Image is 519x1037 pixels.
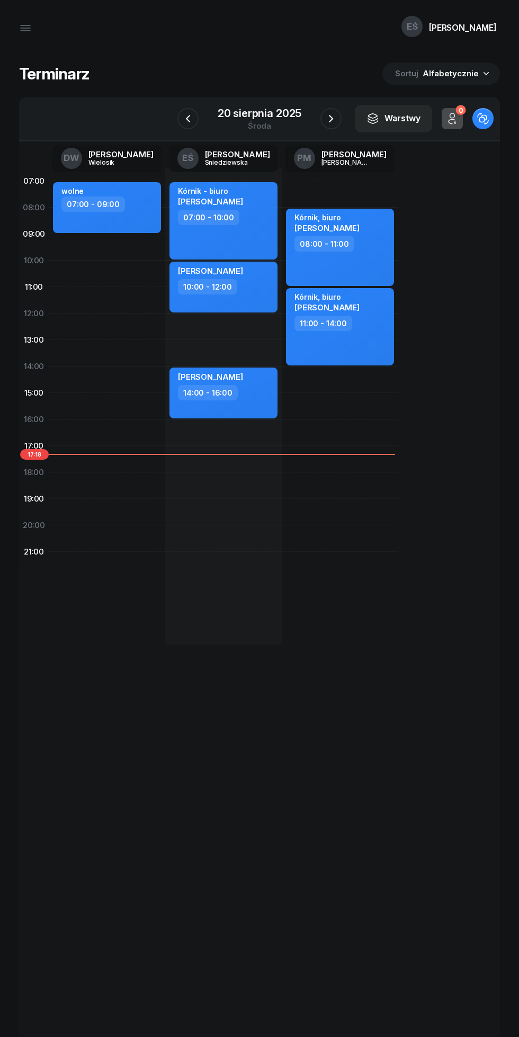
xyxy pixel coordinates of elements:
div: 15:00 [19,380,49,406]
div: 21:00 [19,539,49,565]
div: 11:00 - 14:00 [294,316,352,331]
div: środa [218,122,301,130]
div: 14:00 [19,353,49,380]
div: Kórnik, biuro [294,292,360,301]
a: DW[PERSON_NAME]Wielosik [52,145,162,172]
div: [PERSON_NAME] [429,23,497,32]
div: 09:00 [19,221,49,247]
span: EŚ [182,154,193,163]
div: [PERSON_NAME] [88,150,154,158]
div: 16:00 [19,406,49,433]
div: Kórnik, biuro [294,213,360,222]
button: Sortuj Alfabetycznie [382,62,500,85]
div: 11:00 [19,274,49,300]
div: [PERSON_NAME] [321,150,387,158]
span: EŚ [407,22,418,31]
div: Śniedziewska [205,159,256,166]
span: [PERSON_NAME] [178,196,243,207]
div: Wielosik [88,159,139,166]
div: 13:00 [19,327,49,353]
div: [PERSON_NAME] [205,150,270,158]
div: wolne [61,186,84,195]
a: EŚ[PERSON_NAME]Śniedziewska [169,145,279,172]
a: PM[PERSON_NAME][PERSON_NAME] [285,145,395,172]
div: 19:00 [19,486,49,512]
div: Warstwy [366,112,420,126]
div: 0 [455,105,466,115]
button: Warstwy [355,105,432,132]
span: 17:18 [20,449,49,460]
div: 08:00 - 11:00 [294,236,354,252]
div: 20:00 [19,512,49,539]
button: 0 [442,108,463,129]
div: 10:00 [19,247,49,274]
div: 14:00 - 16:00 [178,385,238,400]
span: Alfabetycznie [423,68,479,78]
div: 17:00 [19,433,49,459]
div: 07:00 - 09:00 [61,196,125,212]
span: [PERSON_NAME] [178,266,243,276]
span: Sortuj [395,67,420,81]
h1: Terminarz [19,64,90,83]
div: 18:00 [19,459,49,486]
span: [PERSON_NAME] [294,302,360,312]
div: 12:00 [19,300,49,327]
div: [PERSON_NAME] [321,159,372,166]
div: Kórnik - biuro [178,186,243,195]
div: 10:00 - 12:00 [178,279,237,294]
span: DW [64,154,79,163]
div: 08:00 [19,194,49,221]
span: PM [297,154,311,163]
div: 07:00 - 10:00 [178,210,239,225]
span: [PERSON_NAME] [294,223,360,233]
div: 07:00 [19,168,49,194]
span: [PERSON_NAME] [178,372,243,382]
div: 20 sierpnia 2025 [218,108,301,119]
